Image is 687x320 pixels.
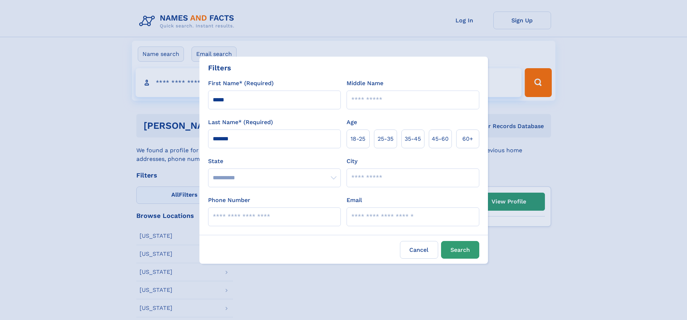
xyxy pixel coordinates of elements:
label: Phone Number [208,196,250,205]
label: Cancel [400,241,438,259]
label: Last Name* (Required) [208,118,273,127]
div: Filters [208,62,231,73]
span: 18‑25 [351,135,365,143]
label: State [208,157,341,166]
label: Email [347,196,362,205]
label: Age [347,118,357,127]
span: 25‑35 [378,135,393,143]
span: 35‑45 [405,135,421,143]
label: First Name* (Required) [208,79,274,88]
span: 45‑60 [432,135,449,143]
button: Search [441,241,479,259]
label: City [347,157,357,166]
span: 60+ [462,135,473,143]
label: Middle Name [347,79,383,88]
